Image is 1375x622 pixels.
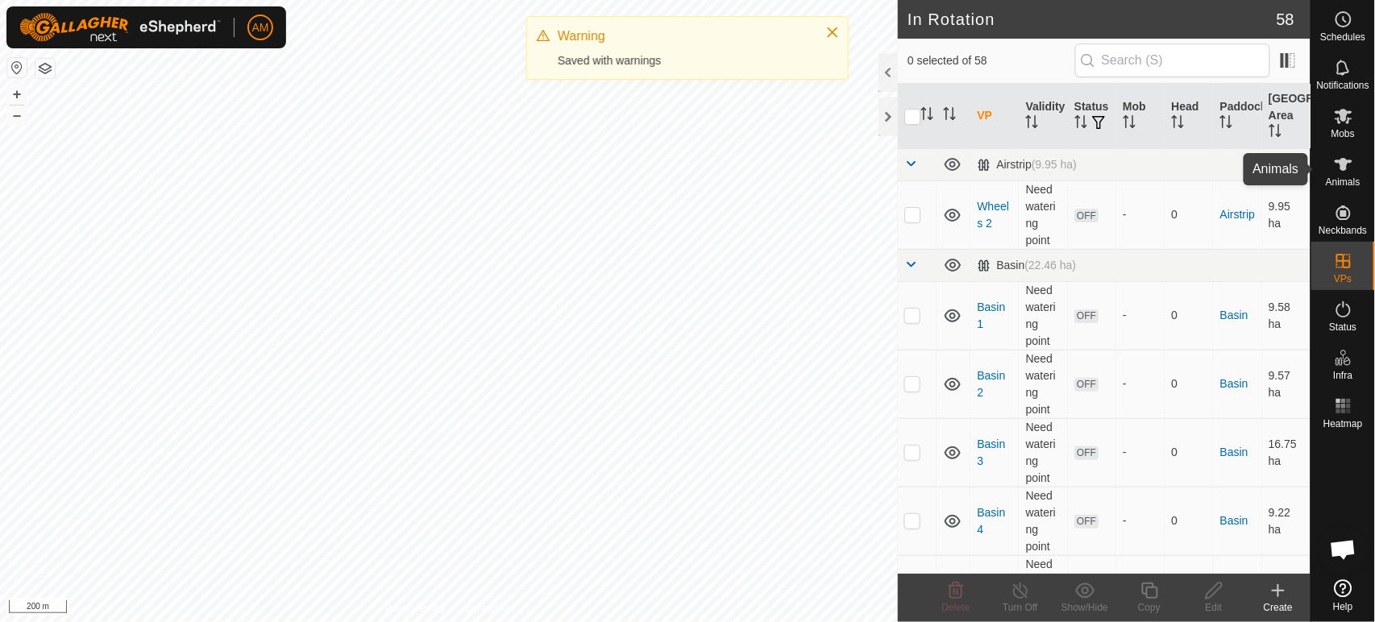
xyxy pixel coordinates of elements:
td: 9.57 ha [1262,350,1311,418]
p-sorticon: Activate to sort [1123,118,1136,131]
div: Turn Off [988,600,1053,615]
span: Notifications [1317,81,1369,90]
div: - [1123,512,1158,529]
a: Contact Us [465,601,513,616]
th: VP [970,84,1019,149]
span: OFF [1074,209,1099,222]
a: Basin [1219,309,1248,321]
div: Warning [558,27,809,46]
span: Infra [1333,371,1352,380]
a: Basin [1219,377,1248,390]
span: OFF [1074,309,1099,323]
div: Airstrip [977,158,1077,172]
div: Create [1246,600,1311,615]
button: + [7,85,27,104]
a: Basin 1 [977,301,1005,330]
p-sorticon: Activate to sort [1219,118,1232,131]
span: Schedules [1320,32,1365,42]
a: Basin 4 [977,506,1005,536]
div: - [1123,307,1158,324]
button: Map Layers [35,59,55,78]
button: Reset Map [7,58,27,77]
div: - [1123,444,1158,461]
a: Basin 3 [977,437,1005,467]
span: OFF [1074,446,1099,460]
p-sorticon: Activate to sort [1025,118,1038,131]
a: Help [1311,573,1375,618]
td: 0 [1165,487,1213,555]
span: VPs [1334,274,1352,284]
input: Search (S) [1075,44,1270,77]
a: Privacy Policy [385,601,446,616]
a: Basin 2 [977,369,1005,399]
span: Status [1329,322,1356,332]
p-sorticon: Activate to sort [943,110,956,122]
a: Basin [1219,446,1248,458]
span: OFF [1074,515,1099,529]
div: Open chat [1319,525,1368,574]
td: 0 [1165,350,1213,418]
span: (22.46 ha) [1024,259,1076,272]
div: - [1123,375,1158,392]
span: Animals [1326,177,1360,187]
th: Status [1068,84,1116,149]
td: 9.22 ha [1262,487,1311,555]
span: OFF [1074,378,1099,392]
span: Help [1333,602,1353,612]
a: Wheels 2 [977,200,1009,230]
th: [GEOGRAPHIC_DATA] Area [1262,84,1311,149]
td: 16.75 ha [1262,418,1311,487]
td: 0 [1165,281,1213,350]
span: Mobs [1331,129,1355,139]
span: 58 [1277,7,1294,31]
a: Airstrip [1219,208,1255,221]
td: Need watering point [1019,281,1067,350]
td: Need watering point [1019,350,1067,418]
th: Head [1165,84,1213,149]
span: Delete [942,602,970,613]
a: Basin [1219,514,1248,527]
span: (9.95 ha) [1032,158,1077,171]
td: 9.95 ha [1262,180,1311,249]
td: 9.58 ha [1262,281,1311,350]
th: Validity [1019,84,1067,149]
div: Copy [1117,600,1182,615]
p-sorticon: Activate to sort [1269,126,1282,139]
h2: In Rotation [908,10,1277,29]
button: Close [821,21,844,44]
td: Need watering point [1019,180,1067,249]
td: 0 [1165,418,1213,487]
div: Edit [1182,600,1246,615]
div: Saved with warnings [558,52,809,69]
td: Need watering point [1019,418,1067,487]
p-sorticon: Activate to sort [1171,118,1184,131]
p-sorticon: Activate to sort [1074,118,1087,131]
td: Need watering point [1019,487,1067,555]
th: Paddock [1213,84,1261,149]
div: Basin [977,259,1076,272]
td: 0 [1165,180,1213,249]
img: Gallagher Logo [19,13,221,42]
p-sorticon: Activate to sort [920,110,933,122]
span: Heatmap [1323,419,1363,429]
span: Neckbands [1319,226,1367,235]
span: 0 selected of 58 [908,52,1074,69]
button: – [7,106,27,125]
div: Show/Hide [1053,600,1117,615]
th: Mob [1116,84,1165,149]
span: AM [252,19,269,36]
div: - [1123,206,1158,223]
